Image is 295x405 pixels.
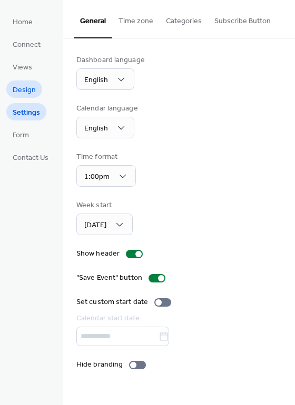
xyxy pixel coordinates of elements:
div: Time format [76,151,134,163]
a: Form [6,126,35,143]
a: Contact Us [6,148,55,166]
div: "Save Event" button [76,272,142,283]
span: English [84,73,108,87]
span: Design [13,85,36,96]
span: Contact Us [13,153,48,164]
span: 1:00pm [84,170,110,184]
span: Home [13,17,33,28]
span: Settings [13,107,40,118]
a: Views [6,58,38,75]
div: Set custom start date [76,297,148,308]
a: Home [6,13,39,30]
span: Connect [13,39,41,50]
div: Dashboard language [76,55,145,66]
span: Views [13,62,32,73]
span: [DATE] [84,218,106,232]
div: Week start [76,200,131,211]
span: Form [13,130,29,141]
div: Calendar language [76,103,138,114]
div: Hide branding [76,359,123,370]
div: Show header [76,248,120,259]
a: Settings [6,103,46,120]
span: English [84,121,108,136]
a: Design [6,80,42,98]
a: Connect [6,35,47,53]
div: Calendar start date [76,313,280,324]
